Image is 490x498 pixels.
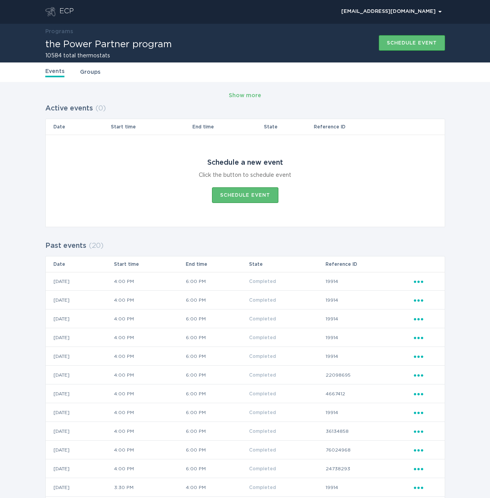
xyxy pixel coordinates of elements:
[46,347,114,366] td: [DATE]
[114,478,185,497] td: 3:30 PM
[325,478,413,497] td: 19914
[249,298,276,302] span: Completed
[46,366,445,384] tr: 5ae2e41daac24c6dab6a2b5aca2b6bed
[45,239,86,253] h2: Past events
[185,459,249,478] td: 6:00 PM
[249,391,276,396] span: Completed
[249,373,276,377] span: Completed
[46,403,114,422] td: [DATE]
[46,384,114,403] td: [DATE]
[110,119,192,135] th: Start time
[325,422,413,441] td: 36134858
[114,328,185,347] td: 4:00 PM
[220,193,270,197] div: Schedule event
[46,459,114,478] td: [DATE]
[249,279,276,284] span: Completed
[45,101,93,116] h2: Active events
[212,187,278,203] button: Schedule event
[185,309,249,328] td: 6:00 PM
[249,256,325,272] th: State
[46,441,445,459] tr: c807b0ea79f5449f887ff17e3e477c89
[46,328,445,347] tr: 312efd29acb346cd80c1c17adcbd04cd
[414,296,437,304] div: Popover menu
[414,277,437,286] div: Popover menu
[46,256,114,272] th: Date
[46,119,111,135] th: Date
[325,403,413,422] td: 19914
[45,29,73,34] a: Programs
[114,403,185,422] td: 4:00 PM
[185,384,249,403] td: 6:00 PM
[414,483,437,492] div: Popover menu
[46,478,445,497] tr: 133062d9be854a19886eb106c2bf2b09
[338,6,445,18] button: Open user account details
[185,403,249,422] td: 6:00 PM
[249,410,276,415] span: Completed
[229,90,261,101] button: Show more
[185,272,249,291] td: 6:00 PM
[46,347,445,366] tr: 7d28dd7b079c42a5933a9b75d772b748
[249,466,276,471] span: Completed
[207,158,283,167] div: Schedule a new event
[46,291,445,309] tr: e28ef6ac8da74f38b340567145fcfed2
[414,427,437,436] div: Popover menu
[325,256,413,272] th: Reference ID
[229,91,261,100] div: Show more
[114,291,185,309] td: 4:00 PM
[414,408,437,417] div: Popover menu
[46,272,445,291] tr: dd1109edc46f40c997686d9ec586d157
[185,347,249,366] td: 6:00 PM
[185,256,249,272] th: End time
[192,119,264,135] th: End time
[46,366,114,384] td: [DATE]
[414,464,437,473] div: Popover menu
[325,347,413,366] td: 19914
[46,256,445,272] tr: Table Headers
[80,68,100,76] a: Groups
[249,354,276,359] span: Completed
[185,328,249,347] td: 6:00 PM
[46,403,445,422] tr: 2cc7162f03214a00a3b201ff4893743e
[338,6,445,18] div: Popover menu
[199,171,291,180] div: Click the button to schedule event
[325,384,413,403] td: 4667412
[325,328,413,347] td: 19914
[387,41,437,45] div: Schedule event
[325,272,413,291] td: 19914
[185,291,249,309] td: 6:00 PM
[46,459,445,478] tr: 07d31447037247d8ad627298039a22d2
[46,328,114,347] td: [DATE]
[46,291,114,309] td: [DATE]
[341,9,442,14] div: [EMAIL_ADDRESS][DOMAIN_NAME]
[325,459,413,478] td: 24738293
[45,67,64,77] a: Events
[185,478,249,497] td: 4:00 PM
[46,478,114,497] td: [DATE]
[249,335,276,340] span: Completed
[114,459,185,478] td: 4:00 PM
[46,422,445,441] tr: 1e23c762c6e54f289060848198f77f03
[249,485,276,490] span: Completed
[46,384,445,403] tr: c165762ba2f64745a15b17400ba2d2f5
[414,446,437,454] div: Popover menu
[46,119,445,135] tr: Table Headers
[45,7,55,16] button: Go to dashboard
[414,315,437,323] div: Popover menu
[114,422,185,441] td: 4:00 PM
[46,309,445,328] tr: ec506b1e82b7435e8ac06b864ba44c12
[185,422,249,441] td: 6:00 PM
[46,309,114,328] td: [DATE]
[325,309,413,328] td: 19914
[414,352,437,361] div: Popover menu
[314,119,413,135] th: Reference ID
[185,366,249,384] td: 6:00 PM
[45,40,172,49] h1: the Power Partner program
[325,441,413,459] td: 76024968
[185,441,249,459] td: 6:00 PM
[45,53,172,59] h2: 10584 total thermostats
[264,119,314,135] th: State
[249,317,276,321] span: Completed
[325,291,413,309] td: 19914
[95,105,106,112] span: ( 0 )
[114,366,185,384] td: 4:00 PM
